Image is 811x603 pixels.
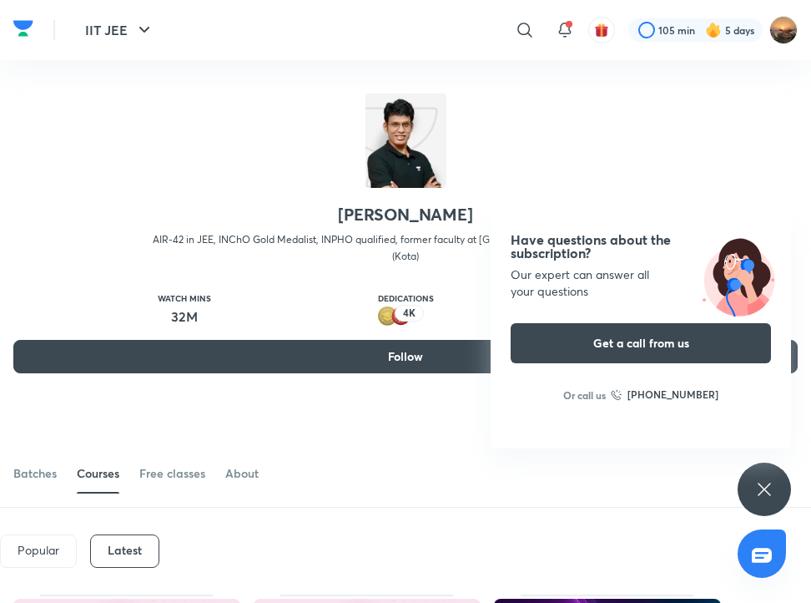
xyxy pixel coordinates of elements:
[686,233,791,317] img: ttu_illustration_new.svg
[611,387,718,403] a: [PHONE_NUMBER]
[158,293,211,303] p: Watch mins
[13,340,798,373] button: Follow
[378,293,434,303] p: Dedications
[144,231,667,265] p: AIR-42 in JEE, INChO Gold Medalist, INPHO qualified, former faculty at [GEOGRAPHIC_DATA] (Kota) &...
[225,454,259,494] a: About
[13,454,57,494] a: Batches
[13,16,33,41] img: Company Logo
[75,13,164,47] button: IIT JEE
[511,323,771,363] button: Get a call from us
[391,307,411,327] img: educator badge1
[388,348,423,365] span: Follow
[769,16,798,44] img: Anisha Tiwari
[139,465,205,482] div: Free classes
[13,465,57,482] div: Batches
[511,233,771,260] h4: Have questions about the subscription?
[378,307,398,327] img: educator badge2
[108,544,142,557] h6: Latest
[139,454,205,494] a: Free classes
[18,544,59,557] p: Popular
[627,387,718,403] h6: [PHONE_NUMBER]
[594,23,609,38] img: avatar
[77,454,119,494] a: Courses
[705,22,722,38] img: streak
[511,266,771,300] div: Our expert can answer all your questions
[13,16,33,45] a: Company Logo
[77,465,119,482] div: Courses
[403,307,416,319] p: 4K
[563,388,606,403] p: Or call us
[365,94,446,188] img: icon
[588,17,615,43] button: avatar
[225,465,259,482] div: About
[158,307,211,327] p: 32M
[338,205,472,225] h2: [PERSON_NAME]
[365,97,446,216] img: class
